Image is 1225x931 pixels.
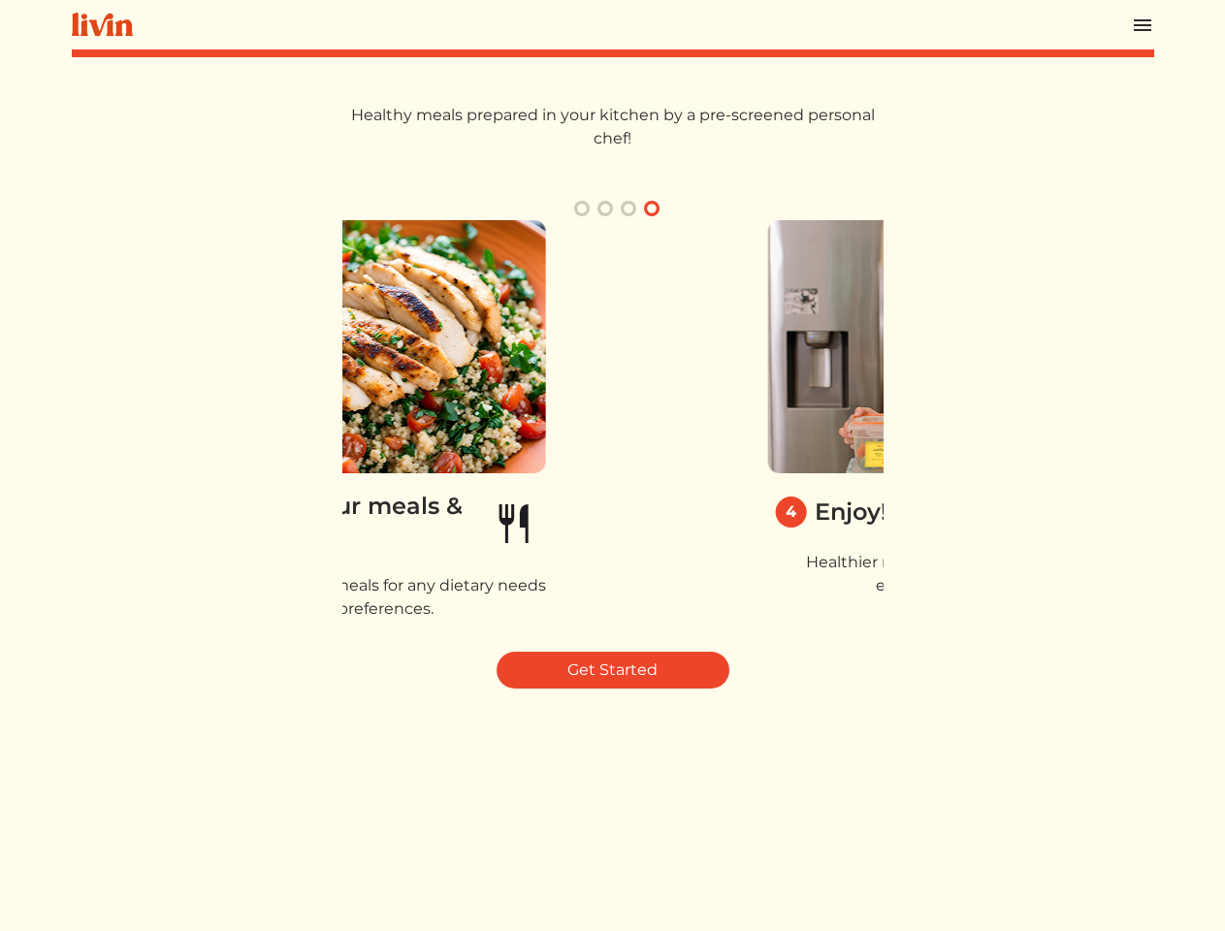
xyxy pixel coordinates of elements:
img: 4_enjoy-8f123e45e2edd3d0201a964eb5876590fc32eaf43c630a0bccfc34c482d3e712.png [768,220,1108,473]
img: 3_pick_meals_chef-55c25994047693acd1d7c2a6e48fda01511ef7206c9398e080ddcb204787bdba.png [207,220,546,473]
div: Enjoy! [815,495,887,530]
p: Customize your meals for any dietary needs or preferences. [207,574,546,621]
a: Get Started [497,652,729,689]
p: Healthier meals and time back for everything else. [768,551,1108,597]
div: Pick your meals & chef. [249,489,492,559]
img: livin-logo-a0d97d1a881af30f6274990eb6222085a2533c92bbd1e4f22c21b4f0d0e3210c.svg [72,13,133,37]
img: fork_knife-af0e252cd690bf5fb846470a45bb6714ae1d200bcc91b415bdda3fab28bc552f.svg [492,489,538,559]
div: 4 [776,497,807,528]
p: Healthy meals prepared in your kitchen by a pre-screened personal chef! [342,104,884,150]
img: menu_hamburger-cb6d353cf0ecd9f46ceae1c99ecbeb4a00e71ca567a856bd81f57e9d8c17bb26.svg [1131,14,1154,37]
